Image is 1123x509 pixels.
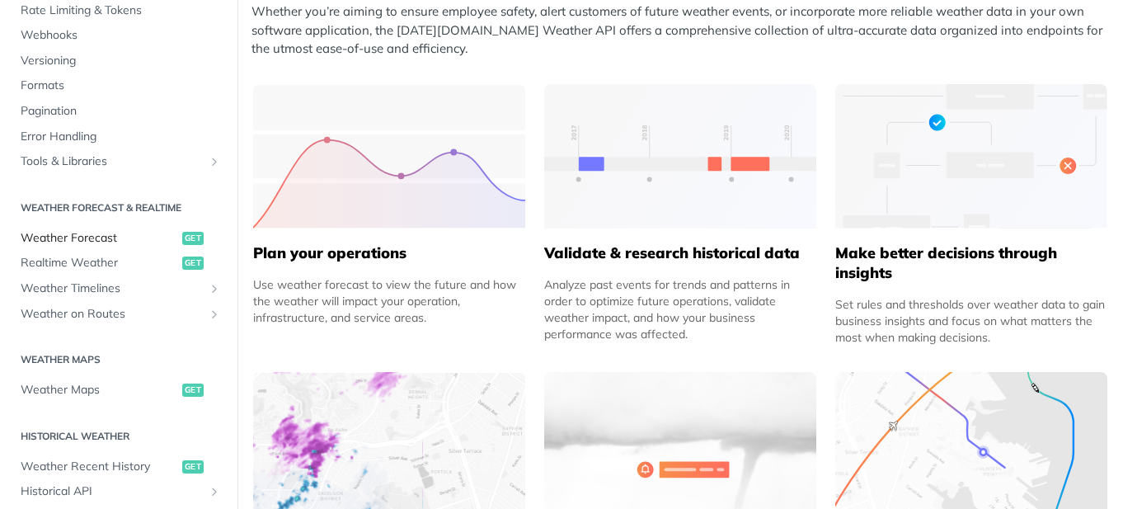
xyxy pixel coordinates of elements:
img: 39565e8-group-4962x.svg [253,84,525,229]
a: Webhooks [12,23,225,48]
span: Weather Recent History [21,459,178,475]
p: Whether you’re aiming to ensure employee safety, alert customers of future weather events, or inc... [251,2,1117,59]
span: Realtime Weather [21,255,178,271]
a: Realtime Weatherget [12,251,225,276]
span: get [182,384,204,397]
span: get [182,232,204,245]
span: Tools & Libraries [21,153,204,170]
a: Weather Forecastget [12,226,225,251]
a: Weather TimelinesShow subpages for Weather Timelines [12,276,225,301]
h5: Validate & research historical data [544,243,816,263]
span: Weather on Routes [21,306,204,323]
a: Versioning [12,49,225,73]
span: Pagination [21,103,221,120]
span: Formats [21,78,221,94]
span: Weather Forecast [21,230,178,247]
a: Error Handling [12,125,225,149]
span: Weather Timelines [21,280,204,297]
button: Show subpages for Weather Timelines [208,282,221,295]
a: Pagination [12,99,225,124]
img: a22d113-group-496-32x.svg [835,84,1107,229]
span: Historical API [21,483,204,500]
span: Versioning [21,53,221,69]
img: 13d7ca0-group-496-2.svg [544,84,816,229]
h2: Historical Weather [12,429,225,444]
div: Analyze past events for trends and patterns in order to optimize future operations, validate weat... [544,276,816,342]
a: Historical APIShow subpages for Historical API [12,479,225,504]
span: Weather Maps [21,382,178,398]
div: Set rules and thresholds over weather data to gain business insights and focus on what matters th... [835,296,1107,346]
h2: Weather Forecast & realtime [12,200,225,215]
a: Weather on RoutesShow subpages for Weather on Routes [12,302,225,327]
h5: Plan your operations [253,243,525,263]
span: Webhooks [21,27,221,44]
span: Error Handling [21,129,221,145]
button: Show subpages for Weather on Routes [208,308,221,321]
a: Tools & LibrariesShow subpages for Tools & Libraries [12,149,225,174]
a: Weather Recent Historyget [12,455,225,479]
span: Rate Limiting & Tokens [21,2,221,19]
h2: Weather Maps [12,352,225,367]
button: Show subpages for Tools & Libraries [208,155,221,168]
div: Use weather forecast to view the future and how the weather will impact your operation, infrastru... [253,276,525,326]
button: Show subpages for Historical API [208,485,221,498]
a: Weather Mapsget [12,378,225,403]
span: get [182,257,204,270]
h5: Make better decisions through insights [835,243,1107,283]
a: Formats [12,73,225,98]
span: get [182,460,204,474]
